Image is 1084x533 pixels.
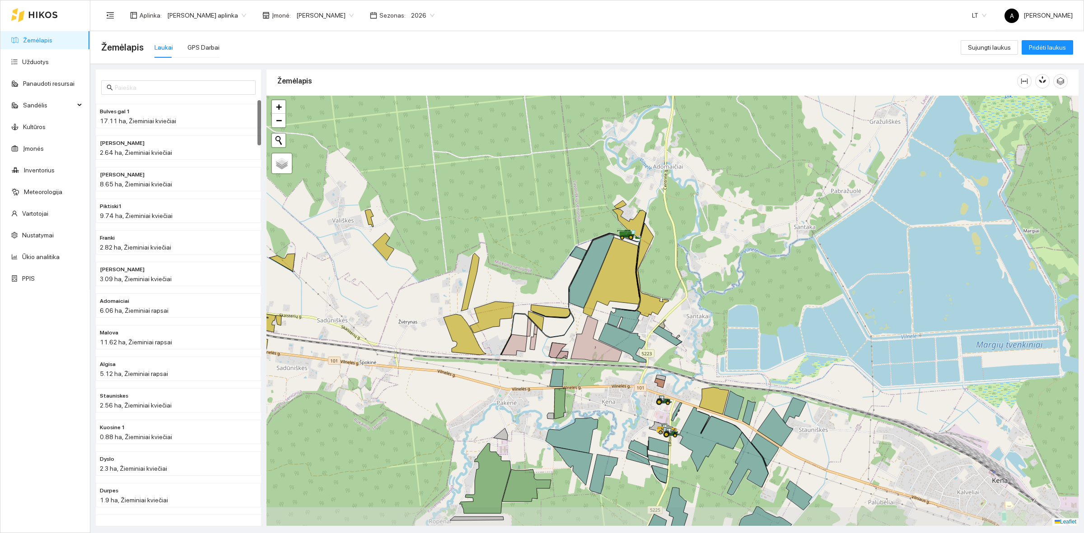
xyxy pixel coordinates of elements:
span: layout [130,12,137,19]
span: Malova [100,329,118,337]
a: Inventorius [24,167,55,174]
span: Jerzy Gvozdovicz aplinka [167,9,246,22]
a: Zoom out [272,114,285,127]
span: 6.06 ha, Žieminiai rapsai [100,307,168,314]
span: 8.65 ha, Žieminiai kviečiai [100,181,172,188]
a: Layers [272,153,292,173]
a: Užduotys [22,58,49,65]
span: Pridėti laukus [1029,42,1066,52]
span: LT [972,9,986,22]
a: Zoom in [272,100,285,114]
a: Pridėti laukus [1022,44,1073,51]
span: 0.88 ha, Žieminiai kviečiai [100,433,172,440]
button: column-width [1017,74,1032,88]
span: calendar [370,12,377,19]
span: Jerzy Gvozdovič [296,9,354,22]
a: Ūkio analitika [22,253,60,260]
button: Initiate a new search [272,134,285,147]
span: Ričardo [100,265,145,274]
a: Įmonės [23,145,44,152]
span: + [276,101,282,112]
span: column-width [1018,78,1031,85]
div: Laukai [154,42,173,52]
span: 2.56 ha, Žieminiai kviečiai [100,402,172,409]
span: 1.9 ha, Žieminiai kviečiai [100,496,168,504]
a: Panaudoti resursai [23,80,75,87]
a: Kultūros [23,123,46,130]
input: Paieška [115,83,250,93]
span: Durpes [100,487,118,495]
span: Franki [100,234,115,242]
a: PPIS [22,275,35,282]
a: Nustatymai [22,232,54,239]
div: Žemėlapis [277,68,1017,94]
a: Sujungti laukus [961,44,1018,51]
span: Žemėlapis [101,40,144,55]
span: Sandėlis [23,96,75,114]
span: 9.74 ha, Žieminiai kviečiai [100,212,173,219]
span: − [276,115,282,126]
span: Adomaiciai [100,297,129,306]
span: Konstantino nuoma [100,171,145,179]
span: Stauniskes [100,392,128,400]
span: 2026 [411,9,435,22]
span: Sujungti laukus [968,42,1011,52]
span: 2.64 ha, Žieminiai kviečiai [100,149,172,156]
span: 11.62 ha, Žieminiai rapsai [100,338,172,346]
span: Algisa [100,360,116,369]
a: Žemėlapis [23,37,52,44]
span: Dyslo [100,455,114,463]
span: 17.11 ha, Žieminiai kviečiai [100,117,176,125]
span: [PERSON_NAME] [1005,12,1073,19]
span: Kuosine 1 [100,423,125,432]
button: Sujungti laukus [961,40,1018,55]
span: Sezonas : [379,10,406,20]
div: GPS Darbai [187,42,220,52]
span: 2.82 ha, Žieminiai kviečiai [100,244,171,251]
a: Meteorologija [24,188,62,195]
span: 3.09 ha, Žieminiai kviečiai [100,275,172,283]
span: 2.3 ha, Žieminiai kviečiai [100,465,167,472]
span: search [107,84,113,91]
span: Aplinka : [140,10,162,20]
span: A [1010,9,1014,23]
span: Įmonė : [272,10,291,20]
span: Bulves gal 1 [100,107,130,116]
span: Franki krapal [100,139,145,148]
a: Vartotojai [22,210,48,217]
button: menu-fold [101,6,119,24]
a: Leaflet [1055,519,1076,525]
span: 5.12 ha, Žieminiai rapsai [100,370,168,377]
span: menu-fold [106,11,114,19]
button: Pridėti laukus [1022,40,1073,55]
span: shop [262,12,270,19]
span: Piktiski1 [100,202,122,211]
